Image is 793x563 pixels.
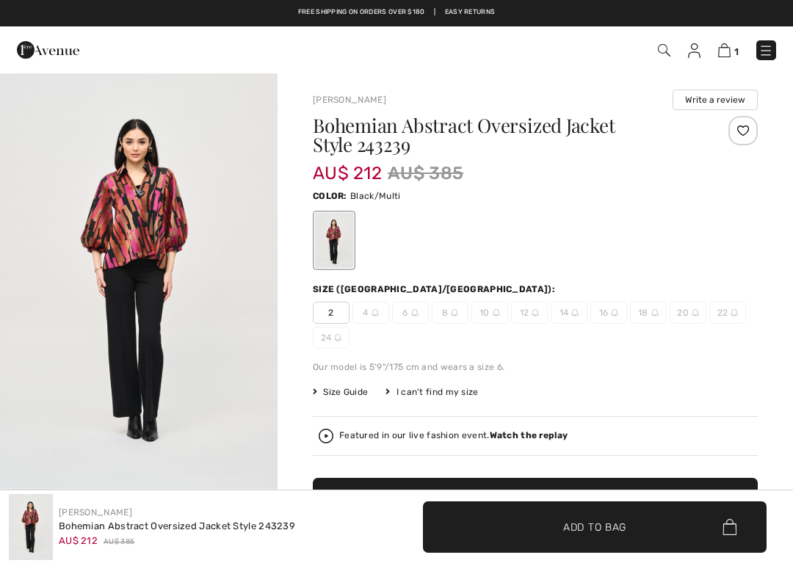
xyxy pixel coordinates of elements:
img: ring-m.svg [532,309,539,316]
img: ring-m.svg [372,309,379,316]
span: 24 [313,327,350,349]
div: Our model is 5'9"/175 cm and wears a size 6. [313,360,758,374]
div: Bohemian Abstract Oversized Jacket Style 243239 [59,519,295,534]
span: Size Guide [313,385,368,399]
strong: Watch the replay [490,430,568,440]
span: 6 [392,302,429,324]
img: ring-m.svg [731,309,738,316]
span: 1 [734,46,739,57]
button: Write a review [673,90,758,110]
img: Watch the replay [319,429,333,443]
span: 16 [590,302,627,324]
a: 1 [718,41,739,59]
a: [PERSON_NAME] [313,95,386,105]
span: 10 [471,302,508,324]
span: 2 [313,302,350,324]
span: 20 [670,302,706,324]
button: Add to Bag [313,478,758,529]
span: Color: [313,191,347,201]
img: My Info [688,43,700,58]
img: Bag.svg [723,519,736,535]
div: Featured in our live fashion event. [339,431,568,440]
span: 18 [630,302,667,324]
span: 12 [511,302,548,324]
img: ring-m.svg [451,309,458,316]
div: Size ([GEOGRAPHIC_DATA]/[GEOGRAPHIC_DATA]): [313,283,558,296]
span: 22 [709,302,746,324]
span: | [434,7,435,18]
img: ring-m.svg [571,309,579,316]
img: ring-m.svg [611,309,618,316]
span: 14 [551,302,587,324]
div: Black/Multi [315,213,353,268]
img: ring-m.svg [651,309,659,316]
span: AU$ 385 [388,160,463,186]
span: 4 [352,302,389,324]
span: AU$ 385 [104,537,134,548]
img: Menu [758,43,773,58]
img: ring-m.svg [692,309,699,316]
span: Add to Bag [563,519,626,534]
img: Bohemian Abstract Oversized Jacket Style 243239 [9,494,53,560]
span: AU$ 212 [59,535,98,546]
a: 1ère Avenue [17,42,79,56]
span: AU$ 212 [313,148,382,184]
img: ring-m.svg [411,309,419,316]
img: Shopping Bag [718,43,731,57]
a: Free shipping on orders over $180 [298,7,425,18]
div: I can't find my size [385,385,478,399]
span: Black/Multi [350,191,400,201]
img: Search [658,44,670,57]
h1: Bohemian Abstract Oversized Jacket Style 243239 [313,116,684,154]
span: 8 [432,302,468,324]
img: ring-m.svg [493,309,500,316]
img: ring-m.svg [334,334,341,341]
img: 1ère Avenue [17,35,79,65]
a: Easy Returns [445,7,496,18]
button: Add to Bag [423,501,767,553]
a: [PERSON_NAME] [59,507,132,517]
